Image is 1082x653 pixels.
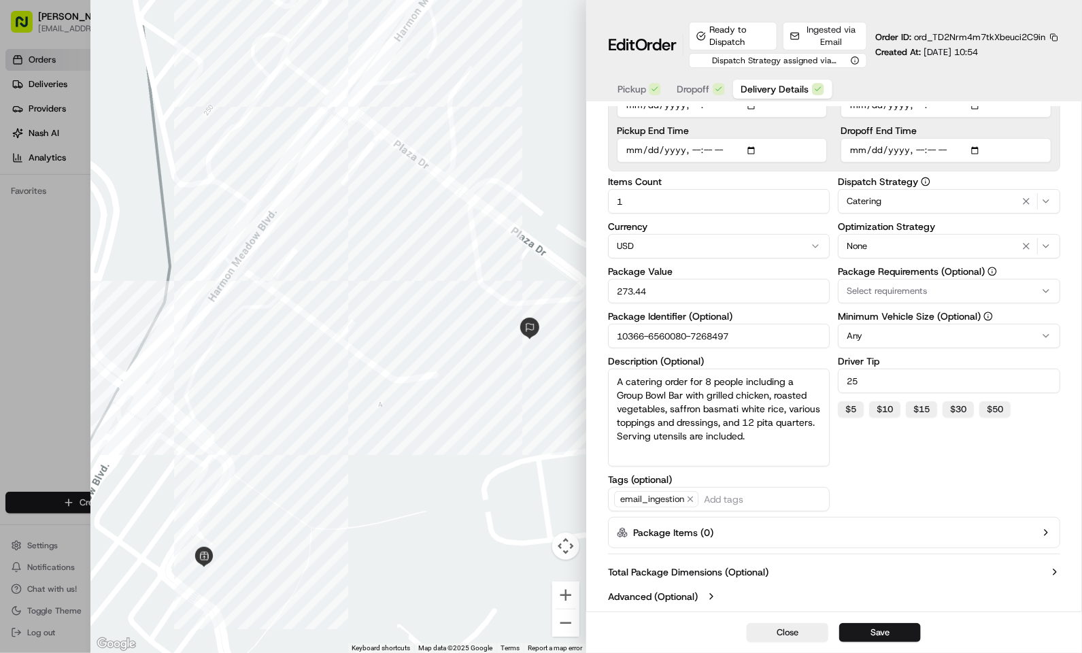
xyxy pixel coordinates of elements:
a: Terms (opens in new tab) [501,644,520,652]
button: $30 [943,401,974,418]
span: Delivery Details [741,82,809,96]
label: Optimization Strategy [838,222,1060,231]
img: Google [94,635,139,653]
div: Ready to Dispatch [689,22,777,50]
input: Enter package value [608,279,830,303]
div: 💻 [115,199,126,210]
label: Dropoff End Time [841,126,1051,135]
span: Select requirements [847,285,927,297]
a: 📗Knowledge Base [8,192,109,217]
a: Open this area in Google Maps (opens a new window) [94,635,139,653]
span: Catering [847,195,881,207]
a: 💻API Documentation [109,192,224,217]
label: Driver Tip [838,356,1060,366]
button: Dispatch Strategy [921,177,930,186]
button: None [838,234,1060,258]
label: Advanced (Optional) [608,590,698,603]
span: Order [635,34,677,56]
button: Package Items (0) [608,517,1060,548]
input: Enter items count [608,189,830,214]
label: Currency [608,222,830,231]
span: API Documentation [129,198,218,212]
div: Start new chat [46,131,223,144]
img: 1736555255976-a54dd68f-1ca7-489b-9aae-adbdc363a1c4 [14,131,38,155]
span: Pylon [135,231,165,241]
button: Package Requirements (Optional) [987,267,997,276]
span: Map data ©2025 Google [418,644,492,652]
span: Knowledge Base [27,198,104,212]
span: Ingested via Email [804,24,860,48]
label: Package Value [608,267,830,276]
span: None [847,240,867,252]
label: Items Count [608,177,830,186]
label: Description (Optional) [608,356,830,366]
label: Package Requirements (Optional) [838,267,1060,276]
button: $15 [906,401,937,418]
label: Minimum Vehicle Size (Optional) [838,312,1060,321]
button: $10 [869,401,900,418]
span: Dropoff [677,82,710,96]
a: Powered byPylon [96,231,165,241]
p: Welcome 👋 [14,55,248,77]
button: Catering [838,189,1060,214]
input: Add tags [701,491,824,507]
span: Pickup [618,82,646,96]
button: Zoom in [552,582,579,609]
label: Dispatch Strategy [838,177,1060,186]
label: Package Identifier (Optional) [608,312,830,321]
div: We're available if you need us! [46,144,172,155]
input: Enter driver tip [838,369,1060,393]
button: Keyboard shortcuts [352,643,410,653]
button: Total Package Dimensions (Optional) [608,565,1060,579]
button: Advanced (Optional) [608,590,1060,603]
span: [DATE] 10:54 [924,46,978,58]
button: Map camera controls [552,533,579,560]
button: Save [839,623,921,642]
button: Select requirements [838,279,1060,303]
button: Ingested via Email [783,22,867,50]
button: Close [747,623,828,642]
label: Package Items ( 0 ) [633,526,713,539]
a: Report a map error [528,644,582,652]
button: $5 [838,401,864,418]
button: Zoom out [552,609,579,637]
div: 📗 [14,199,24,210]
img: Nash [14,14,41,41]
label: Pickup End Time [617,126,828,135]
label: Tags (optional) [608,475,830,484]
button: $50 [979,401,1011,418]
button: Dispatch Strategy assigned via Automation [689,53,867,68]
span: ord_TD2Nrm4m7tkXbeuci2C9in [914,31,1045,43]
button: Start new chat [231,135,248,151]
p: Created At: [875,46,978,58]
p: Order ID: [875,31,1045,44]
button: Minimum Vehicle Size (Optional) [983,312,993,321]
label: Total Package Dimensions (Optional) [608,565,768,579]
span: Dispatch Strategy assigned via Automation [696,55,848,66]
span: email_ingestion [614,491,698,507]
input: Clear [35,88,224,103]
input: Enter package identifier [608,324,830,348]
h1: Edit [608,34,677,56]
textarea: A catering order for 8 people including a Group Bowl Bar with grilled chicken, roasted vegetables... [608,369,830,467]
